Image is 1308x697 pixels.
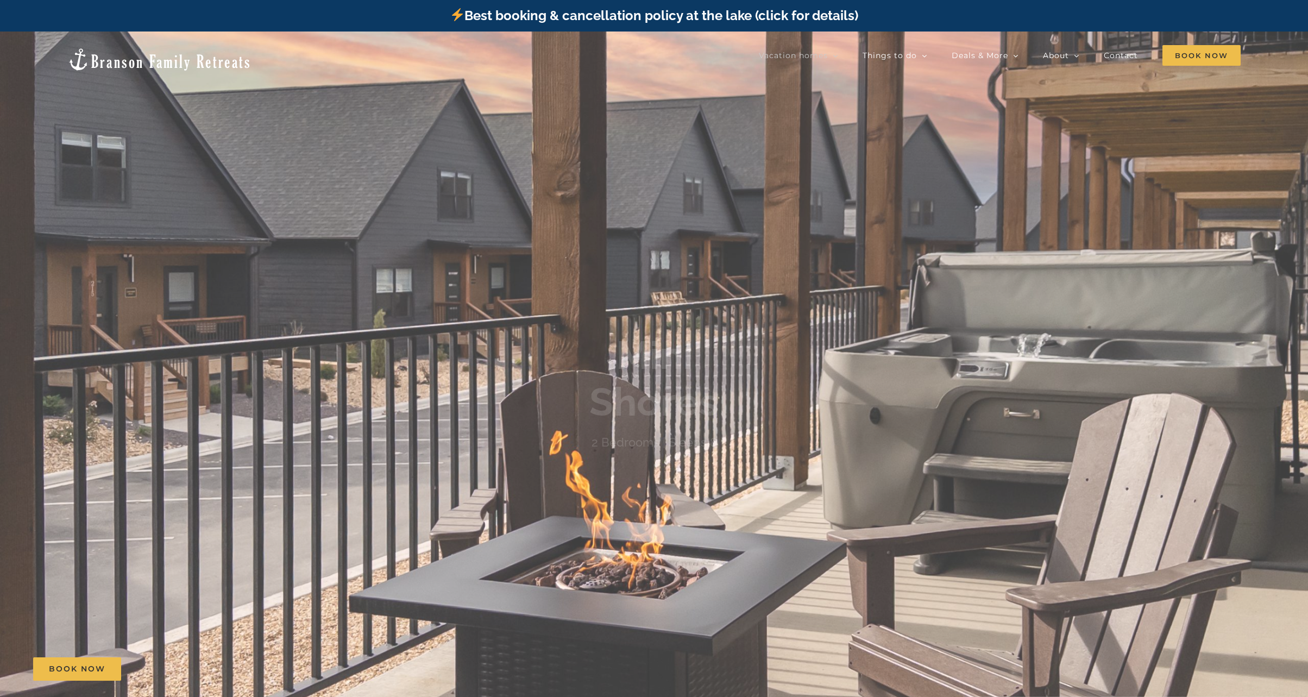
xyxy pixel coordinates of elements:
a: Deals & More [952,45,1018,66]
a: Contact [1104,45,1138,66]
img: ⚡️ [451,8,464,21]
b: Mini Shores [589,331,719,424]
span: Contact [1104,52,1138,59]
a: Vacation homes [759,45,838,66]
span: Book Now [49,664,105,674]
span: Vacation homes [759,52,828,59]
h4: 2 Bedrooms | Sleeps 8 [592,435,717,449]
span: Things to do [863,52,917,59]
a: Book Now [33,657,121,681]
nav: Main Menu [759,45,1241,66]
a: Things to do [863,45,927,66]
img: Branson Family Retreats Logo [67,47,251,72]
span: Book Now [1162,45,1241,66]
span: About [1043,52,1069,59]
a: Best booking & cancellation policy at the lake (click for details) [450,8,858,23]
span: Deals & More [952,52,1008,59]
a: About [1043,45,1079,66]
